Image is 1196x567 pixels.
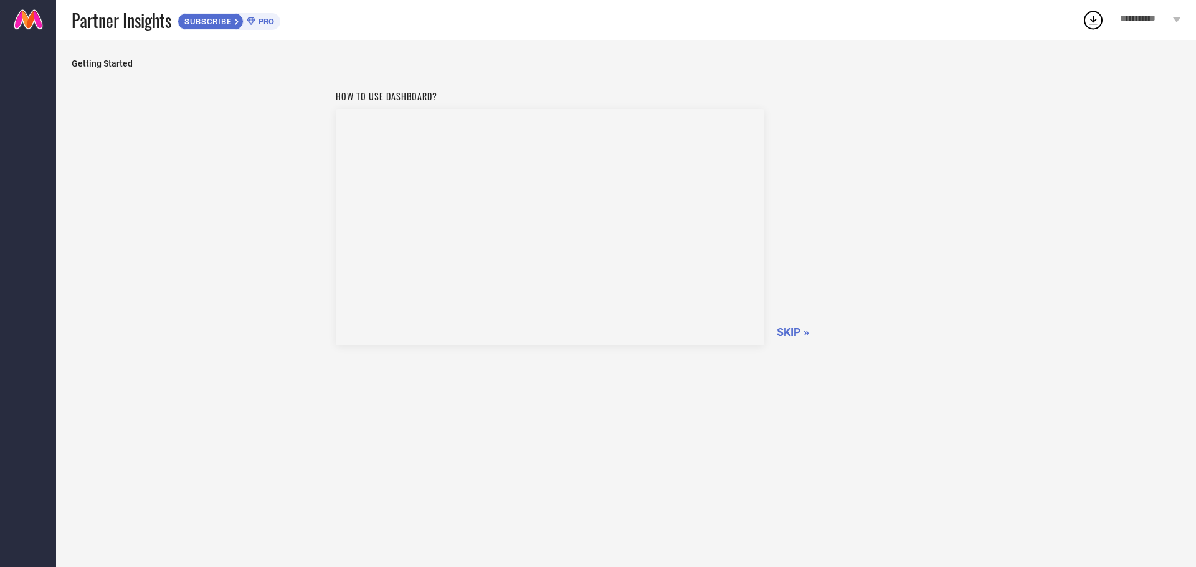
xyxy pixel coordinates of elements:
span: SKIP » [777,326,809,339]
div: Open download list [1082,9,1104,31]
a: SUBSCRIBEPRO [178,10,280,30]
span: PRO [255,17,274,26]
span: SUBSCRIBE [178,17,235,26]
span: Partner Insights [72,7,171,33]
iframe: Workspace Section [336,109,764,345]
h1: How to use dashboard? [336,90,764,103]
span: Getting Started [72,59,1180,68]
